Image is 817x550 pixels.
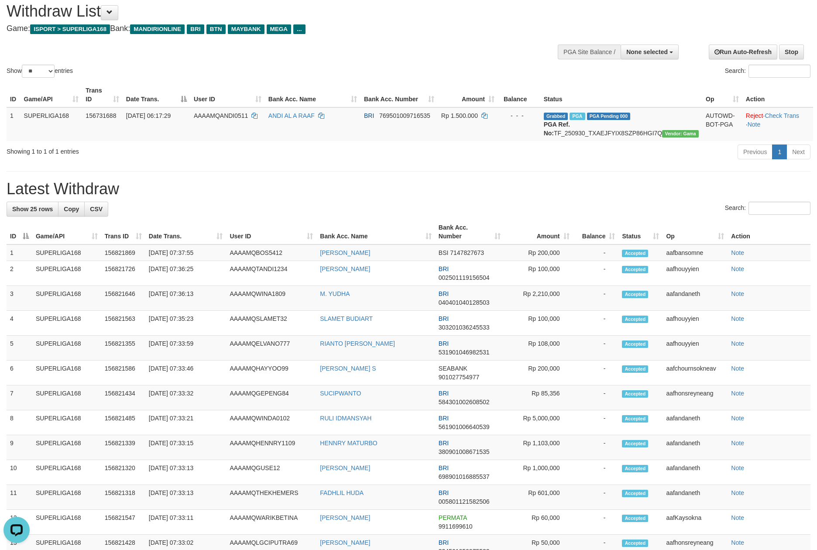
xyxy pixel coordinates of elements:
td: Rp 1,000,000 [504,460,573,485]
td: - [573,385,619,410]
th: Bank Acc. Number: activate to sort column ascending [435,220,504,244]
td: 156821869 [101,244,145,261]
label: Show entries [7,65,73,78]
a: Note [731,514,744,521]
a: Reject [746,112,763,119]
td: 3 [7,286,32,311]
td: [DATE] 07:33:21 [145,410,227,435]
td: [DATE] 07:33:13 [145,485,227,510]
td: 156821726 [101,261,145,286]
a: Check Trans [765,112,799,119]
td: [DATE] 07:33:32 [145,385,227,410]
a: [PERSON_NAME] S [320,365,376,372]
th: Date Trans.: activate to sort column descending [123,82,190,107]
td: aafKaysokna [663,510,728,535]
td: aafandaneth [663,485,728,510]
span: SEABANK [439,365,467,372]
td: SUPERLIGA168 [32,311,101,336]
td: Rp 200,000 [504,361,573,385]
span: Copy 769501009716535 to clipboard [379,112,430,119]
a: Previous [738,144,772,159]
td: - [573,361,619,385]
span: Copy 531901046982531 to clipboard [439,349,490,356]
td: - [573,336,619,361]
th: ID: activate to sort column descending [7,220,32,244]
td: 156821339 [101,435,145,460]
span: Accepted [622,340,648,348]
td: AAAAMQBOS5412 [226,244,316,261]
td: AAAAMQTANDI1234 [226,261,316,286]
td: 12 [7,510,32,535]
h1: Withdraw List [7,3,536,20]
td: Rp 2,210,000 [504,286,573,311]
span: Accepted [622,266,648,273]
a: Note [731,365,744,372]
td: aafhonsreyneang [663,385,728,410]
td: 156821434 [101,385,145,410]
td: SUPERLIGA168 [32,460,101,485]
a: [PERSON_NAME] [320,539,370,546]
a: Note [731,415,744,422]
a: Stop [779,45,804,59]
a: FADHLIL HUDA [320,489,364,496]
a: Show 25 rows [7,202,58,217]
span: Copy 698901016885537 to clipboard [439,473,490,480]
span: Accepted [622,440,648,447]
a: Note [731,440,744,447]
td: SUPERLIGA168 [32,510,101,535]
span: Copy 584301002608502 to clipboard [439,399,490,406]
th: Game/API: activate to sort column ascending [21,82,82,107]
button: Open LiveChat chat widget [3,3,30,30]
th: Action [742,82,813,107]
td: · · [742,107,813,141]
td: aafhouyyien [663,311,728,336]
span: BRI [439,265,449,272]
a: RULI IDMANSYAH [320,415,371,422]
td: AAAAMQHENNRY1109 [226,435,316,460]
th: Op: activate to sort column ascending [702,82,742,107]
td: Rp 60,000 [504,510,573,535]
td: - [573,510,619,535]
td: 10 [7,460,32,485]
a: SUCIPWANTO [320,390,361,397]
a: Note [731,340,744,347]
span: BRI [439,539,449,546]
div: - - - [501,111,537,120]
td: - [573,244,619,261]
a: Note [731,265,744,272]
span: Accepted [622,250,648,257]
span: CSV [90,206,103,213]
span: BRI [439,415,449,422]
td: [DATE] 07:33:11 [145,510,227,535]
td: 156821563 [101,311,145,336]
span: Marked by aafromsomean [570,113,585,120]
span: Accepted [622,540,648,547]
span: BRI [439,440,449,447]
td: - [573,261,619,286]
span: Copy 901027754977 to clipboard [439,374,479,381]
td: 1 [7,107,21,141]
td: 156821320 [101,460,145,485]
th: Game/API: activate to sort column ascending [32,220,101,244]
td: Rp 85,356 [504,385,573,410]
th: User ID: activate to sort column ascending [190,82,265,107]
div: PGA Site Balance / [558,45,621,59]
td: 4 [7,311,32,336]
div: Showing 1 to 1 of 1 entries [7,144,334,156]
th: Trans ID: activate to sort column ascending [101,220,145,244]
td: Rp 100,000 [504,311,573,336]
th: Bank Acc. Name: activate to sort column ascending [316,220,435,244]
td: SUPERLIGA168 [32,361,101,385]
a: Copy [58,202,85,217]
label: Search: [725,202,810,215]
span: Vendor URL: https://trx31.1velocity.biz [662,130,699,137]
span: Accepted [622,415,648,423]
td: aafhouyyien [663,261,728,286]
td: [DATE] 07:36:13 [145,286,227,311]
input: Search: [748,202,810,215]
th: Trans ID: activate to sort column ascending [82,82,122,107]
a: Note [731,489,744,496]
a: [PERSON_NAME] [320,514,370,521]
td: AAAAMQGUSE12 [226,460,316,485]
a: ANDI AL A RAAF [268,112,315,119]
